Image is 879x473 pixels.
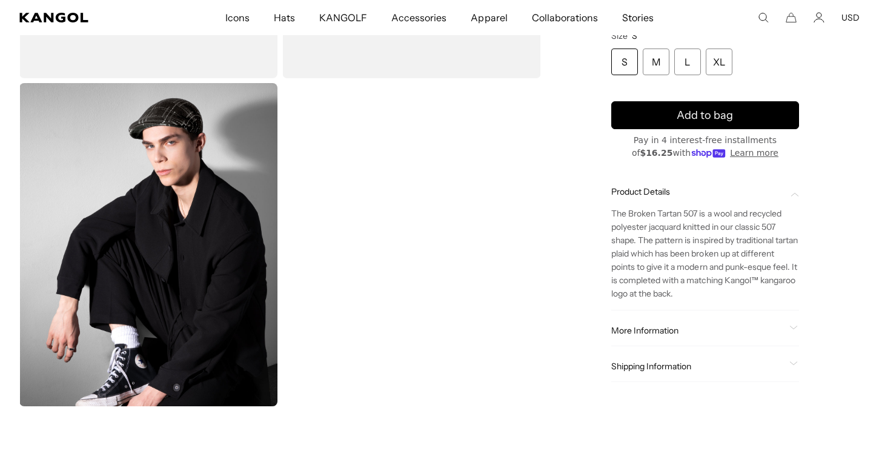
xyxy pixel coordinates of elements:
div: XL [706,49,732,75]
span: Size [611,30,628,41]
div: M [643,49,669,75]
button: USD [841,12,860,23]
a: Kangol [19,13,148,22]
span: S [632,30,637,41]
div: S [611,49,638,75]
img: black-multi [19,83,277,406]
span: Product Details [611,186,784,197]
span: Add to bag [677,107,733,124]
summary: Search here [758,12,769,23]
span: Shipping Information [611,361,784,372]
span: More Information [611,325,784,336]
div: L [674,49,701,75]
p: The Broken Tartan 507 is a wool and recycled polyester jacquard knitted in our classic 507 shape.... [611,207,799,300]
button: Add to bag [611,101,799,129]
button: Cart [786,12,797,23]
a: Account [814,12,824,23]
